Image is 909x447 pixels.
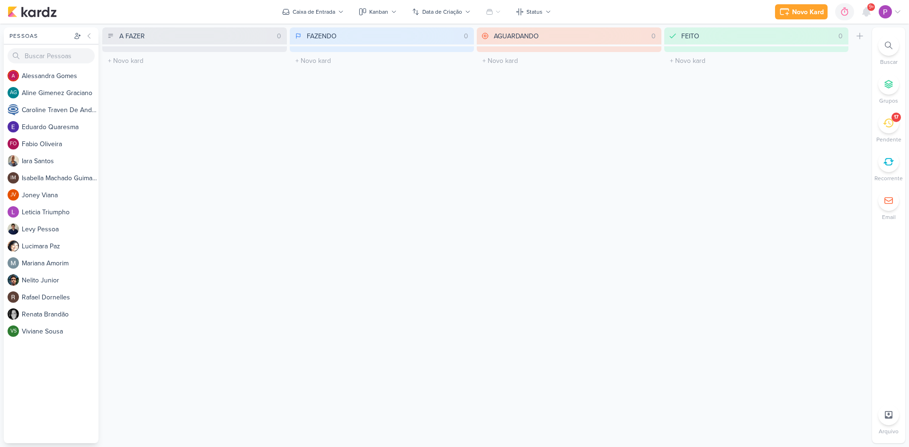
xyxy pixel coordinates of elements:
div: R a f a e l D o r n e l l e s [22,292,98,302]
img: Mariana Amorim [8,257,19,269]
div: Novo Kard [792,7,824,17]
p: Grupos [879,96,898,105]
div: Fabio Oliveira [8,138,19,149]
div: E d u a r d o Q u a r e s m a [22,122,98,132]
img: Nelito Junior [8,274,19,286]
img: Eduardo Quaresma [8,121,19,132]
img: Caroline Traven De Andrade [8,104,19,115]
img: kardz.app [8,6,57,18]
div: Pessoas [8,32,72,40]
img: Lucimara Paz [8,240,19,252]
p: JV [10,193,16,198]
p: Pendente [876,135,901,144]
div: L e t i c i a T r i u m p h o [22,207,98,217]
div: L u c i m a r a P a z [22,241,98,251]
p: Email [882,213,896,221]
p: FO [10,141,17,147]
img: Levy Pessoa [8,223,19,235]
img: Iara Santos [8,155,19,167]
p: Arquivo [879,427,899,436]
input: Buscar Pessoas [8,48,95,63]
div: Joney Viana [8,189,19,201]
div: A l i n e G i m e n e z G r a c i a n o [22,88,98,98]
div: 0 [273,31,285,41]
div: 17 [894,114,899,121]
input: + Novo kard [292,54,472,68]
div: Aline Gimenez Graciano [8,87,19,98]
img: Alessandra Gomes [8,70,19,81]
div: M a r i a n a A m o r i m [22,258,98,268]
p: Recorrente [874,174,903,183]
input: + Novo kard [666,54,847,68]
button: Novo Kard [775,4,828,19]
div: N e l i t o J u n i o r [22,275,98,285]
div: A l e s s a n d r a G o m e s [22,71,98,81]
div: 0 [835,31,847,41]
div: 0 [460,31,472,41]
div: C a r o l i n e T r a v e n D e A n d r a d e [22,105,98,115]
div: R e n a t a B r a n d ã o [22,309,98,319]
input: + Novo kard [104,54,285,68]
div: F a b i o O l i v e i r a [22,139,98,149]
div: I s a b e l l a M a c h a d o G u i m a r ã e s [22,173,98,183]
div: Isabella Machado Guimarães [8,172,19,184]
img: Rafael Dornelles [8,291,19,303]
div: J o n e y V i a n a [22,190,98,200]
span: 9+ [869,3,874,11]
img: Distribuição Time Estratégico [879,5,892,18]
div: L e v y P e s s o a [22,224,98,234]
div: 0 [648,31,659,41]
img: Leticia Triumpho [8,206,19,218]
li: Ctrl + F [872,35,905,66]
p: AG [10,90,17,96]
img: Renata Brandão [8,308,19,320]
div: I a r a S a n t o s [22,156,98,166]
p: VS [10,329,17,334]
p: IM [10,175,16,181]
input: + Novo kard [479,54,659,68]
p: Buscar [880,58,898,66]
div: Viviane Sousa [8,325,19,337]
div: V i v i a n e S o u s a [22,326,98,336]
